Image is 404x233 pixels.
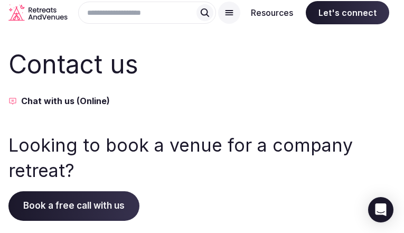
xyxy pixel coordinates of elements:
a: Book a free call with us [8,200,139,211]
h3: Looking to book a venue for a company retreat? [8,133,396,183]
span: Book a free call with us [8,191,139,221]
button: Resources [242,1,302,24]
svg: Retreats and Venues company logo [8,4,68,21]
div: Open Intercom Messenger [368,197,393,222]
a: Visit the homepage [8,4,68,21]
button: Chat with us (Online) [8,95,396,107]
span: Let's connect [306,1,389,24]
h2: Contact us [8,46,396,82]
